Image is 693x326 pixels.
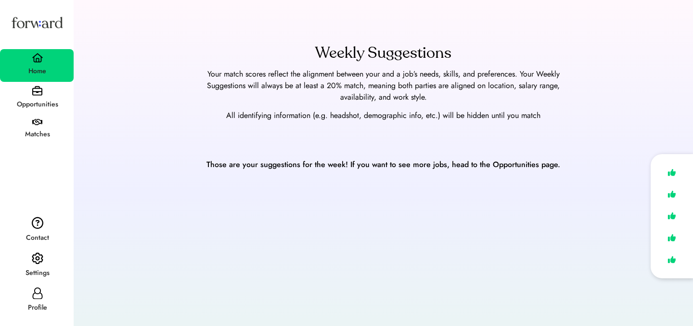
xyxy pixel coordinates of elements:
div: All identifying information (e.g. headshot, demographic info, etc.) will be hidden until you match [85,110,681,121]
div: Settings [1,267,74,279]
div: Opportunities [1,99,74,110]
img: like.svg [665,209,679,223]
img: handshake.svg [32,119,42,126]
div: Weekly Suggestions [315,41,451,65]
div: Your match scores reflect the alignment between your and a job’s needs, skills, and preferences. ... [196,68,571,103]
img: contact.svg [32,217,43,229]
img: like.svg [665,187,679,201]
img: settings.svg [32,252,43,265]
img: Forward logo [10,8,64,37]
img: briefcase.svg [32,86,42,96]
img: home.svg [32,53,43,63]
img: like.svg [665,166,679,180]
div: Home [1,65,74,77]
div: Profile [1,302,74,313]
div: Those are your suggestions for the week! If you want to see more jobs, head to the Opportunities ... [206,159,560,170]
img: like.svg [665,231,679,245]
div: Contact [1,232,74,244]
img: like.svg [665,253,679,267]
div: Matches [1,129,74,140]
